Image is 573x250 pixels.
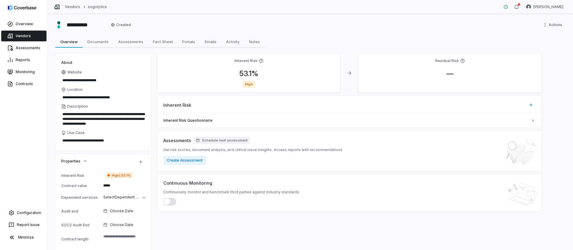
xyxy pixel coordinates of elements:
span: Inherent Risk Questionnaire [163,118,528,123]
span: Fact Sheet [150,38,175,46]
span: — [442,69,458,78]
span: Assessments [163,137,191,144]
a: Inherent Risk Questionnaire [157,113,541,128]
span: Choose Date [110,222,133,227]
img: Danny Higdon avatar [526,4,531,9]
div: Inherent Risk [61,173,103,178]
img: logo-D7KZi-bG.svg [8,5,36,11]
span: Properties [61,158,80,164]
span: High | 53.1% [106,172,133,178]
span: Continuous Monitoring [163,180,212,186]
span: Location [67,87,83,92]
span: About [61,60,72,65]
button: Schedule next assessment [194,137,250,144]
a: Assessments [1,43,47,53]
span: 53.1 % [234,69,263,78]
a: Contracts [1,79,47,89]
textarea: Description [61,110,145,128]
span: Use Case [67,130,85,135]
input: Location [61,93,145,102]
span: Choose Date [110,209,133,213]
span: Continuously monitor and benchmark third parties against industry standards [163,190,299,195]
span: High [243,81,255,88]
span: Portals [180,38,198,46]
button: Minimize [2,231,45,243]
button: More actions [541,20,566,29]
a: sogolytics [88,4,107,9]
button: Choose Date [101,219,148,231]
a: Monitoring [1,67,47,77]
span: Notes [247,38,262,46]
textarea: Use Case [61,136,145,145]
button: Choose Date [101,205,148,217]
h4: Residual Risk [435,58,459,63]
span: Documents [85,38,111,46]
button: Report Issue [2,219,45,230]
input: Website [61,76,135,85]
span: Assessments [116,38,146,46]
span: Overview [58,38,80,46]
a: Vendors [1,31,47,41]
span: Description [67,104,88,109]
span: Emails [202,38,219,46]
div: Contract length [61,237,101,241]
span: Website [67,70,82,75]
button: Danny Higdon avatar[PERSON_NAME] [523,2,567,11]
span: Activity [224,38,242,46]
h4: Inherent Risk [234,58,258,63]
span: [PERSON_NAME] [533,4,563,9]
span: Inherent Risk [163,102,191,108]
a: Overview [1,19,47,29]
span: Select Dependent services [103,195,151,199]
a: Reports [1,55,47,65]
button: Create Assessment [163,156,206,165]
a: Configuration [2,207,45,218]
div: Dependent services [61,195,101,200]
div: Audit end [61,209,101,213]
span: Get risk scores, document analysis, and critical issue insights. Access reports with recommendations [163,147,342,152]
div: Contract value [61,183,101,188]
span: Created [111,22,131,27]
a: Vendors [65,4,80,9]
div: SOC2 Audit End [61,223,101,227]
button: Properties [59,156,89,166]
span: Schedule next assessment [202,138,248,143]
